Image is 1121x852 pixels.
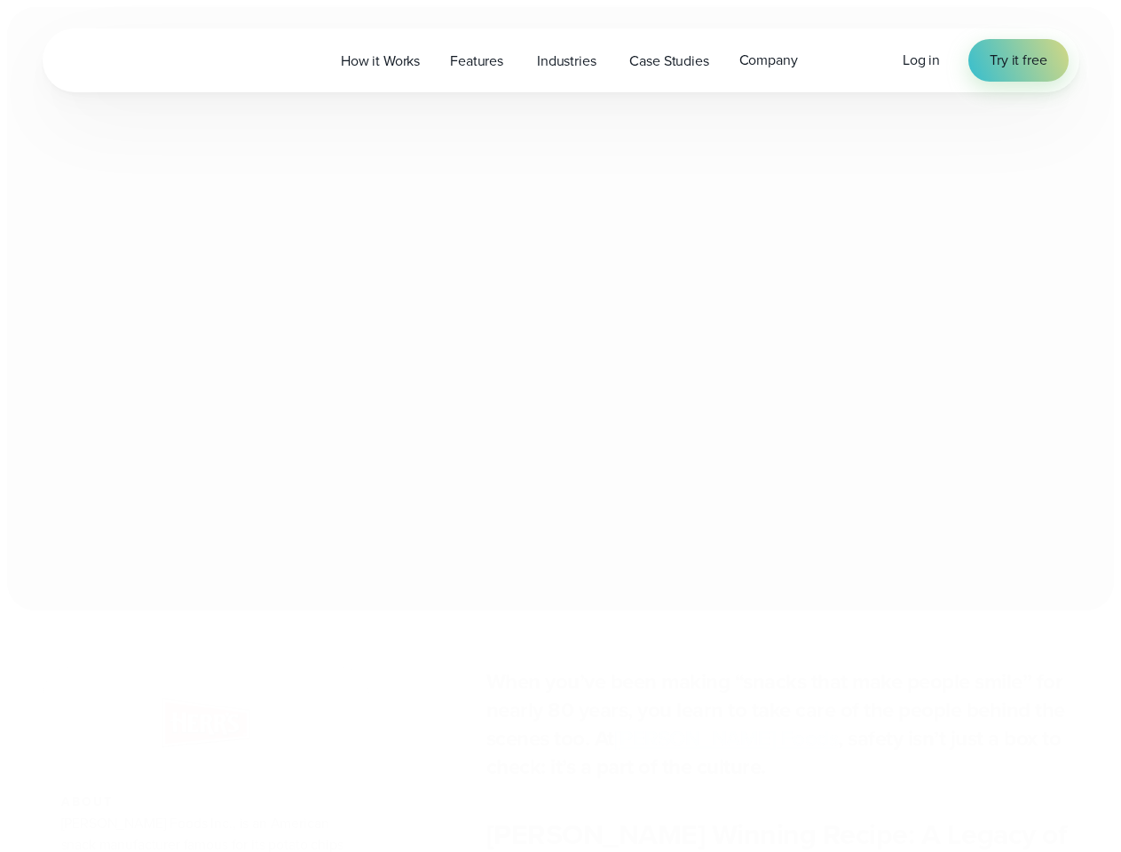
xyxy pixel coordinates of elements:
span: Try it free [990,50,1046,71]
a: Try it free [968,39,1068,82]
span: Industries [537,51,596,72]
span: Log in [903,50,940,70]
span: Case Studies [629,51,708,72]
span: Company [739,50,798,71]
a: How it Works [326,43,435,79]
a: Case Studies [614,43,723,79]
a: Log in [903,50,940,71]
span: How it Works [341,51,420,72]
span: Features [450,51,503,72]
